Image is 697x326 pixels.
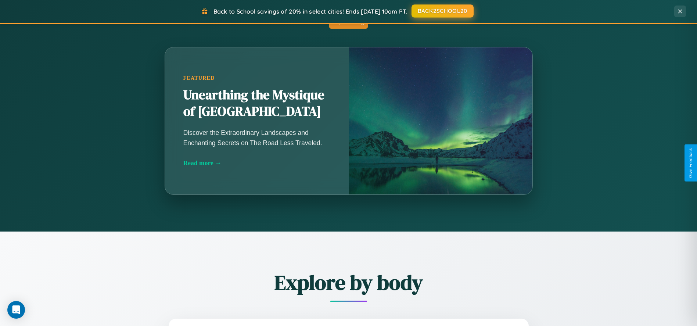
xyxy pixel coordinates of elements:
[7,301,25,319] div: Open Intercom Messenger
[183,159,330,167] div: Read more →
[183,75,330,81] div: Featured
[183,87,330,121] h2: Unearthing the Mystique of [GEOGRAPHIC_DATA]
[213,8,407,15] span: Back to School savings of 20% in select cities! Ends [DATE] 10am PT.
[688,148,693,178] div: Give Feedback
[183,128,330,148] p: Discover the Extraordinary Landscapes and Enchanting Secrets on The Road Less Traveled.
[128,268,569,297] h2: Explore by body
[412,4,474,18] button: BACK2SCHOOL20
